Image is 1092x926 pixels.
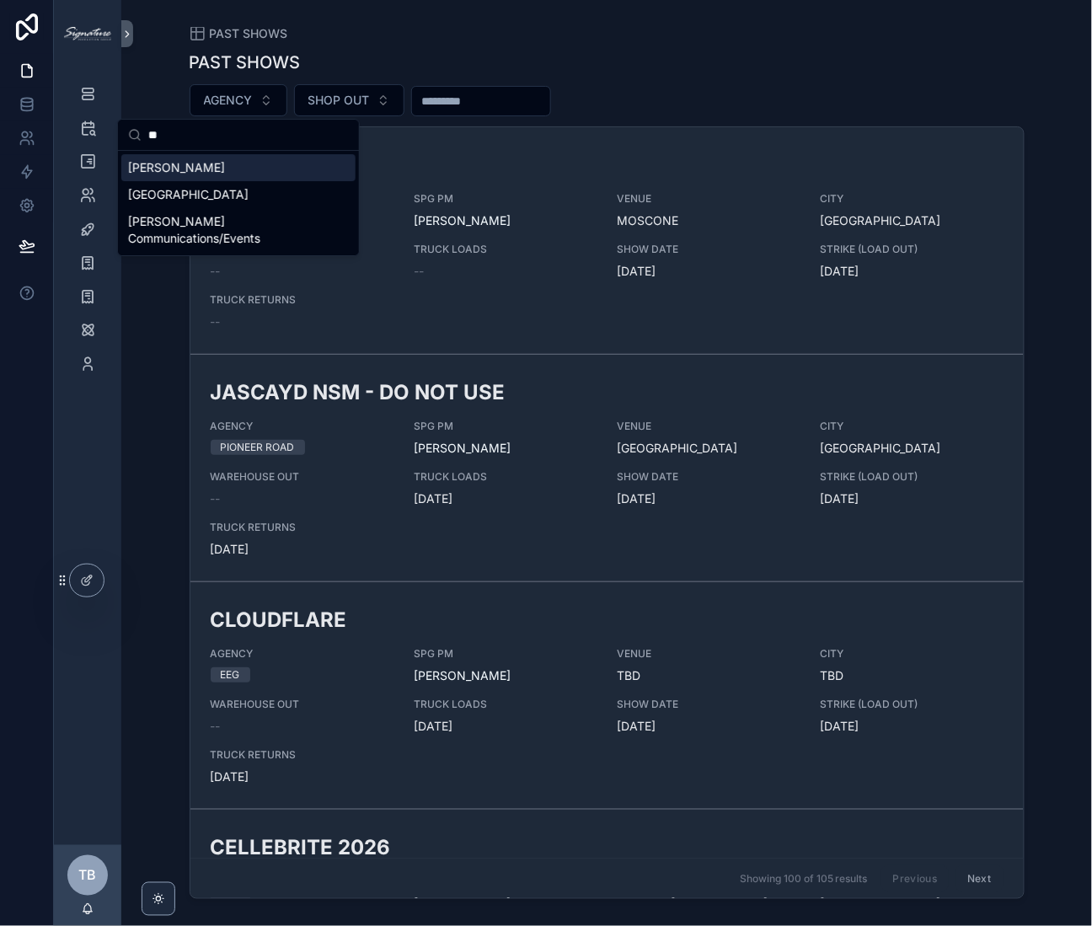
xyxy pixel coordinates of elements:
[617,212,800,229] span: MOSCONE
[617,243,800,256] span: SHOW DATE
[308,92,370,109] span: SHOP OUT
[211,606,1004,634] h2: CLOUDFLARE
[414,718,597,735] span: [DATE]
[414,420,597,433] span: SPG PM
[414,243,597,256] span: TRUCK LOADS
[211,470,393,484] span: WAREHOUSE OUT
[211,521,393,534] span: TRUCK RETURNS
[414,263,424,280] span: --
[211,151,1004,179] h2: VPF 2026
[617,490,800,507] span: [DATE]
[414,698,597,711] span: TRUCK LOADS
[118,151,359,255] div: Suggestions
[211,420,393,433] span: AGENCY
[190,127,1024,355] a: VPF 2026AGENCY[PERSON_NAME]SPG PM[PERSON_NAME]VENUEMOSCONECITY[GEOGRAPHIC_DATA]WAREHOUSE OUT--TRU...
[190,25,288,42] a: PAST SHOWS
[221,440,295,455] div: PIONEER ROAD
[414,667,511,684] a: [PERSON_NAME]
[820,440,1003,457] span: [GEOGRAPHIC_DATA]
[221,667,240,682] div: EEG
[820,718,1003,735] span: [DATE]
[617,263,800,280] span: [DATE]
[190,51,301,74] h1: PAST SHOWS
[820,263,1003,280] span: [DATE]
[211,698,393,711] span: WAREHOUSE OUT
[190,582,1024,810] a: CLOUDFLAREAGENCYEEGSPG PM[PERSON_NAME]VENUETBDCITYTBDWAREHOUSE OUT--TRUCK LOADS[DATE]SHOW DATE[DA...
[414,192,597,206] span: SPG PM
[617,420,800,433] span: VENUE
[211,718,221,735] span: --
[617,647,800,661] span: VENUE
[414,470,597,484] span: TRUCK LOADS
[211,541,393,558] span: [DATE]
[617,667,800,684] span: TBD
[211,748,393,762] span: TRUCK RETURNS
[414,490,597,507] span: [DATE]
[64,27,111,40] img: App logo
[820,647,1003,661] span: CITY
[190,355,1024,582] a: JASCAYD NSM - DO NOT USEAGENCYPIONEER ROADSPG PM[PERSON_NAME]VENUE[GEOGRAPHIC_DATA]CITY[GEOGRAPHI...
[820,698,1003,711] span: STRIKE (LOAD OUT)
[211,647,393,661] span: AGENCY
[820,243,1003,256] span: STRIKE (LOAD OUT)
[617,192,800,206] span: VENUE
[121,181,356,208] div: [GEOGRAPHIC_DATA]
[414,647,597,661] span: SPG PM
[617,698,800,711] span: SHOW DATE
[740,872,868,886] span: Showing 100 of 105 results
[955,865,1003,891] button: Next
[617,470,800,484] span: SHOW DATE
[204,92,253,109] span: AGENCY
[211,833,1004,861] h2: CELLEBRITE 2026
[211,293,393,307] span: TRUCK RETURNS
[211,313,221,330] span: --
[820,212,1003,229] span: [GEOGRAPHIC_DATA]
[414,440,511,457] a: [PERSON_NAME]
[211,490,221,507] span: --
[414,212,511,229] a: [PERSON_NAME]
[211,263,221,280] span: --
[617,440,800,457] span: [GEOGRAPHIC_DATA]
[54,67,121,401] div: scrollable content
[820,420,1003,433] span: CITY
[820,490,1003,507] span: [DATE]
[210,25,288,42] span: PAST SHOWS
[121,154,356,181] div: [PERSON_NAME]
[820,192,1003,206] span: CITY
[211,768,393,785] span: [DATE]
[211,378,1004,406] h2: JASCAYD NSM - DO NOT USE
[121,208,356,252] div: [PERSON_NAME] Communications/Events
[820,667,1003,684] span: TBD
[820,470,1003,484] span: STRIKE (LOAD OUT)
[294,84,404,116] button: Select Button
[79,865,97,886] span: TB
[190,84,287,116] button: Select Button
[617,718,800,735] span: [DATE]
